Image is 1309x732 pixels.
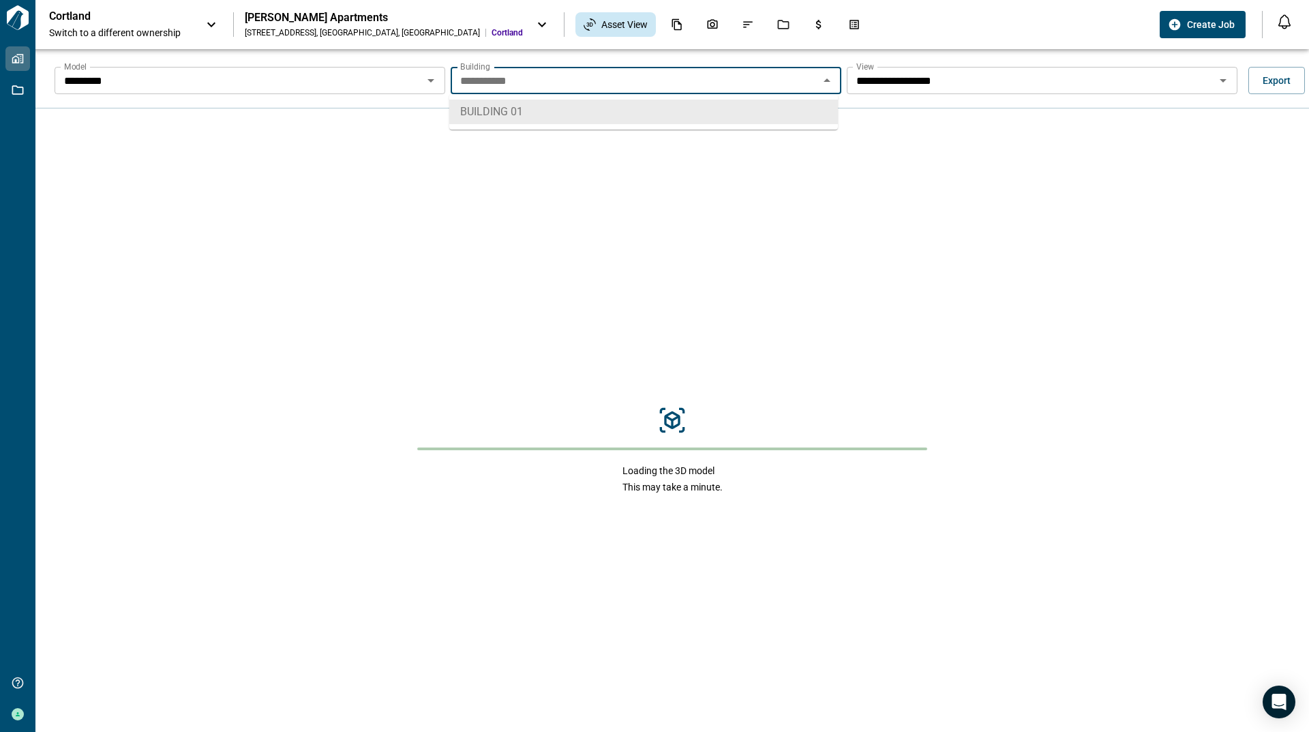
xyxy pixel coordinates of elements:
[1263,74,1291,87] span: Export
[460,61,490,72] label: Building
[1160,11,1246,38] button: Create Job
[622,480,723,494] span: This may take a minute.
[49,26,192,40] span: Switch to a different ownership
[734,13,762,36] div: Issues & Info
[601,18,648,31] span: Asset View
[840,13,869,36] div: Takeoff Center
[492,27,523,38] span: Cortland
[769,13,798,36] div: Jobs
[1187,18,1235,31] span: Create Job
[663,13,691,36] div: Documents
[1214,71,1233,90] button: Open
[245,27,480,38] div: [STREET_ADDRESS] , [GEOGRAPHIC_DATA] , [GEOGRAPHIC_DATA]
[817,71,837,90] button: Close
[622,464,723,478] span: Loading the 3D model
[245,11,523,25] div: [PERSON_NAME] Apartments
[421,71,440,90] button: Open
[856,61,874,72] label: View
[575,12,656,37] div: Asset View
[64,61,87,72] label: Model
[1248,67,1305,94] button: Export
[449,100,838,124] li: BUILDING 01
[698,13,727,36] div: Photos
[1263,686,1295,718] div: Open Intercom Messenger
[804,13,833,36] div: Budgets
[49,10,172,23] p: Cortland
[1274,11,1295,33] button: Open notification feed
